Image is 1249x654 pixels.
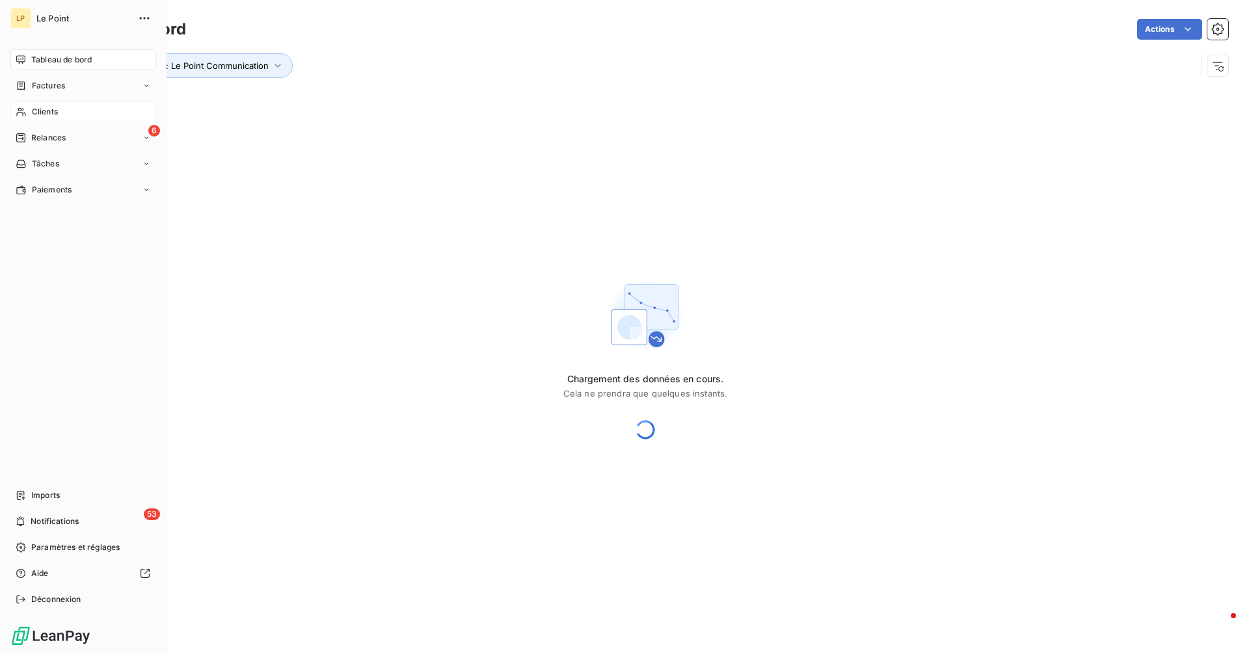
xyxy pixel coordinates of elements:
button: Entité : Le Point Communication [122,53,293,78]
span: Tâches [32,158,59,170]
button: Actions [1137,19,1202,40]
span: Le Point [36,13,130,23]
img: First time [604,274,687,357]
span: 6 [148,125,160,137]
span: Chargement des données en cours. [563,373,728,386]
span: Paiements [32,184,72,196]
span: Relances [31,132,66,144]
span: Imports [31,490,60,501]
span: 53 [144,508,160,520]
a: Aide [10,563,155,584]
span: Cela ne prendra que quelques instants. [563,388,728,399]
span: Déconnexion [31,594,81,605]
span: Entité : Le Point Communication [141,60,269,71]
iframe: Intercom live chat [1205,610,1236,641]
span: Factures [32,80,65,92]
span: Tableau de bord [31,54,92,66]
span: Notifications [31,516,79,527]
span: Paramètres et réglages [31,542,120,553]
span: Clients [32,106,58,118]
div: LP [10,8,31,29]
img: Logo LeanPay [10,625,91,646]
span: Aide [31,568,49,579]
